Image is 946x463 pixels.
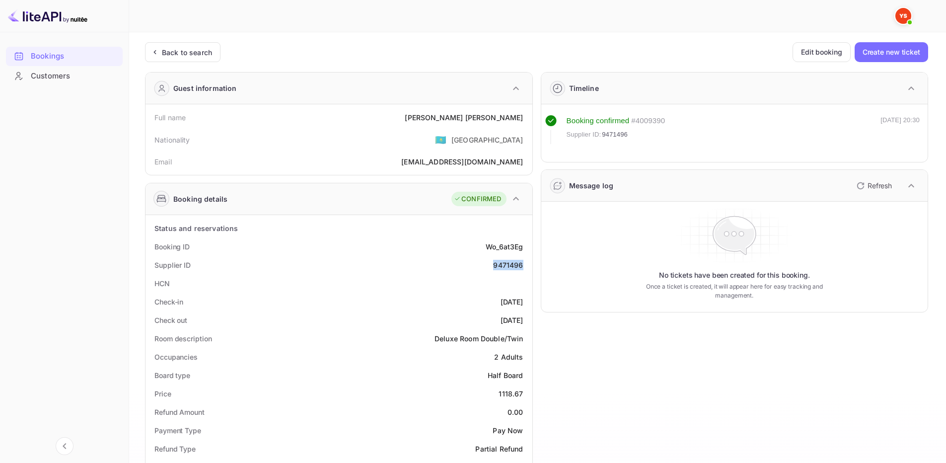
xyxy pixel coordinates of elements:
div: [PERSON_NAME] [PERSON_NAME] [405,112,523,123]
div: Check out [154,315,187,325]
div: Refund Amount [154,407,205,417]
span: 9471496 [602,130,628,140]
div: 9471496 [493,260,523,270]
div: Half Board [488,370,523,381]
p: Once a ticket is created, it will appear here for easy tracking and management. [630,282,838,300]
div: [GEOGRAPHIC_DATA] [451,135,523,145]
div: Customers [6,67,123,86]
div: HCN [154,278,170,289]
button: Collapse navigation [56,437,73,455]
p: No tickets have been created for this booking. [659,270,810,280]
div: Booking details [173,194,227,204]
div: Status and reservations [154,223,238,233]
div: Guest information [173,83,237,93]
button: Create new ticket [855,42,928,62]
div: [DATE] 20:30 [880,115,920,144]
div: [DATE] [501,315,523,325]
div: Refund Type [154,444,196,454]
div: Message log [569,180,614,191]
div: Nationality [154,135,190,145]
div: Customers [31,71,118,82]
div: Deluxe Room Double/Twin [435,333,523,344]
div: Occupancies [154,352,198,362]
div: Partial Refund [475,444,523,454]
div: Wo_6at3Eg [486,241,523,252]
a: Bookings [6,47,123,65]
div: Payment Type [154,425,201,436]
img: LiteAPI logo [8,8,87,24]
div: Pay Now [493,425,523,436]
div: Back to search [162,47,212,58]
button: Edit booking [793,42,851,62]
div: # 4009390 [631,115,665,127]
div: Bookings [31,51,118,62]
a: Customers [6,67,123,85]
div: Room description [154,333,212,344]
div: Check-in [154,297,183,307]
div: Booking confirmed [567,115,630,127]
button: Refresh [851,178,896,194]
div: Board type [154,370,190,381]
div: Booking ID [154,241,190,252]
div: CONFIRMED [454,194,501,204]
div: Timeline [569,83,599,93]
div: 1118.67 [499,388,523,399]
div: Full name [154,112,186,123]
p: Refresh [868,180,892,191]
span: United States [435,131,446,149]
div: [DATE] [501,297,523,307]
div: [EMAIL_ADDRESS][DOMAIN_NAME] [401,156,523,167]
div: Supplier ID [154,260,191,270]
img: Yandex Support [895,8,911,24]
span: Supplier ID: [567,130,601,140]
div: 0.00 [508,407,523,417]
div: Email [154,156,172,167]
div: Bookings [6,47,123,66]
div: Price [154,388,171,399]
div: 2 Adults [494,352,523,362]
